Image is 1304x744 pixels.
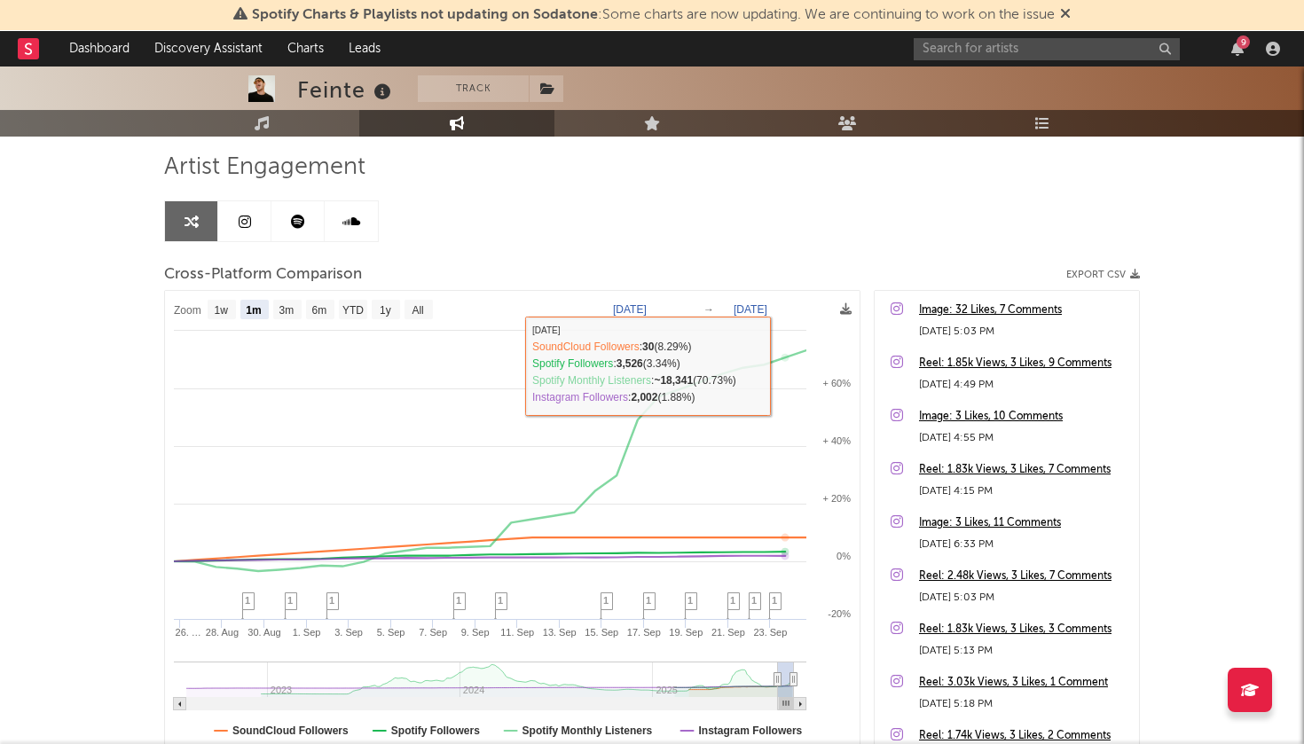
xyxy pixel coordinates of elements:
a: Discovery Assistant [142,31,275,67]
text: 3. Sep [334,627,363,638]
button: 9 [1231,42,1244,56]
text: + 20% [823,493,852,504]
text: 0% [837,551,851,561]
span: : Some charts are now updating. We are continuing to work on the issue [252,8,1055,22]
text: 7. Sep [419,627,447,638]
span: 1 [646,595,651,606]
text: 1. Sep [293,627,321,638]
div: [DATE] 5:18 PM [919,693,1130,715]
a: Image: 3 Likes, 10 Comments [919,406,1130,427]
a: Image: 3 Likes, 11 Comments [919,513,1130,534]
text: 28. Aug [206,627,239,638]
span: 1 [287,595,293,606]
span: Artist Engagement [164,157,365,178]
a: Reel: 1.83k Views, 3 Likes, 7 Comments [919,459,1130,481]
text: 6m [312,304,327,317]
button: Export CSV [1066,270,1140,280]
div: [DATE] 4:15 PM [919,481,1130,502]
div: [DATE] 6:33 PM [919,534,1130,555]
a: Charts [275,31,336,67]
div: [DATE] 4:55 PM [919,427,1130,449]
text: 19. Sep [669,627,703,638]
text: 26. … [176,627,201,638]
button: Track [418,75,529,102]
a: Reel: 1.83k Views, 3 Likes, 3 Comments [919,619,1130,640]
text: 9. Sep [461,627,490,638]
a: Dashboard [57,31,142,67]
text: YTD [342,304,364,317]
text: 30. Aug [247,627,280,638]
div: 9 [1237,35,1250,49]
a: Leads [336,31,393,67]
span: Spotify Charts & Playlists not updating on Sodatone [252,8,598,22]
text: 15. Sep [585,627,618,638]
text: SoundCloud Followers [232,724,349,737]
div: [DATE] 5:13 PM [919,640,1130,662]
text: 17. Sep [627,627,661,638]
text: + 60% [823,378,852,388]
text: 21. Sep [711,627,745,638]
text: → [703,303,714,316]
text: 13. Sep [543,627,577,638]
span: 1 [498,595,503,606]
text: All [412,304,423,317]
text: Zoom [174,304,201,317]
span: 1 [751,595,757,606]
span: Dismiss [1060,8,1071,22]
div: [DATE] 5:03 PM [919,321,1130,342]
span: 1 [772,595,777,606]
text: Spotify Followers [391,724,480,737]
div: Feinte [297,75,396,105]
text: Spotify Monthly Listeners [522,724,653,737]
input: Search for artists [914,38,1180,60]
span: 1 [730,595,735,606]
text: 23. Sep [753,627,787,638]
text: 1y [380,304,391,317]
span: 1 [603,595,609,606]
text: [DATE] [613,303,647,316]
span: Cross-Platform Comparison [164,264,362,286]
a: Image: 32 Likes, 7 Comments [919,300,1130,321]
text: 5. Sep [377,627,405,638]
a: Reel: 2.48k Views, 3 Likes, 7 Comments [919,566,1130,587]
text: 1w [215,304,229,317]
text: 3m [279,304,295,317]
a: Reel: 3.03k Views, 3 Likes, 1 Comment [919,672,1130,693]
div: [DATE] 4:49 PM [919,374,1130,395]
span: 1 [456,595,461,606]
text: 1m [246,304,261,317]
text: Instagram Followers [699,724,803,737]
span: 1 [245,595,250,606]
text: -20% [828,608,851,619]
text: 11. Sep [500,627,534,638]
text: [DATE] [734,303,767,316]
text: + 40% [823,435,852,446]
div: [DATE] 5:03 PM [919,587,1130,608]
span: 1 [687,595,693,606]
a: Reel: 1.85k Views, 3 Likes, 9 Comments [919,353,1130,374]
span: 1 [329,595,334,606]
